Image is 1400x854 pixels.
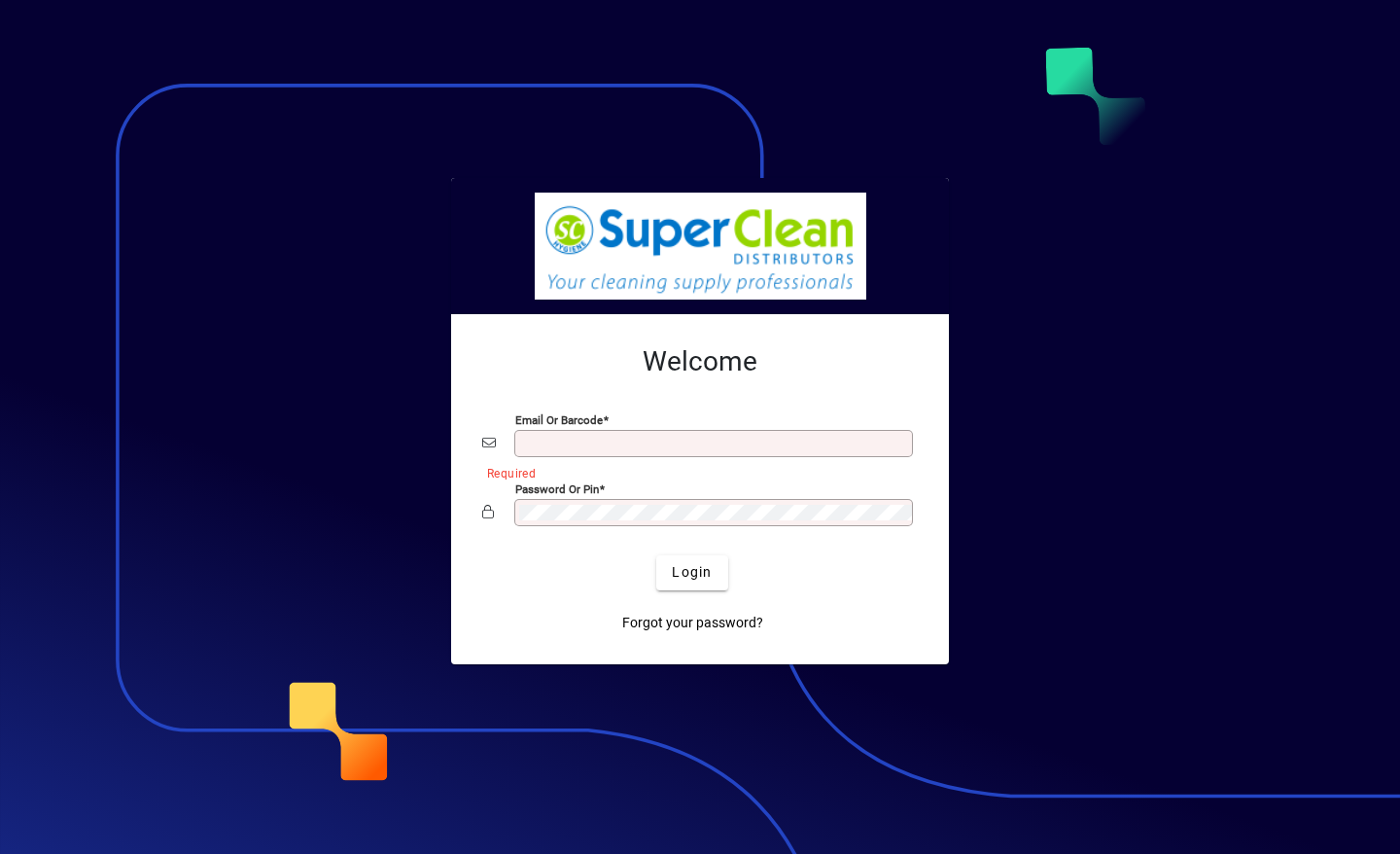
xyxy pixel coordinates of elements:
span: Forgot your password? [622,613,763,633]
mat-error: Required [487,462,902,482]
mat-label: Password or Pin [515,481,599,495]
h2: Welcome [482,345,918,378]
span: Login [672,562,712,583]
a: Forgot your password? [614,606,771,641]
button: Login [656,555,727,590]
mat-label: Email or Barcode [515,412,603,426]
